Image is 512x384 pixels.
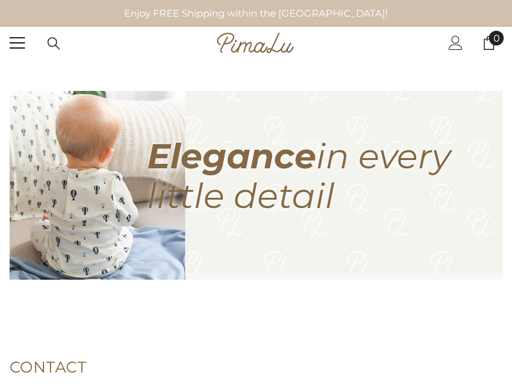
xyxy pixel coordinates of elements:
span: 0 [493,31,500,45]
div: Enjoy FREE Shipping within the [GEOGRAPHIC_DATA]! [35,1,478,26]
img: Pimalu [217,33,294,53]
span: in every little detail [147,136,451,218]
h3: Elegance [90,137,474,229]
button: menu [10,35,25,51]
summary: Search [46,36,61,51]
